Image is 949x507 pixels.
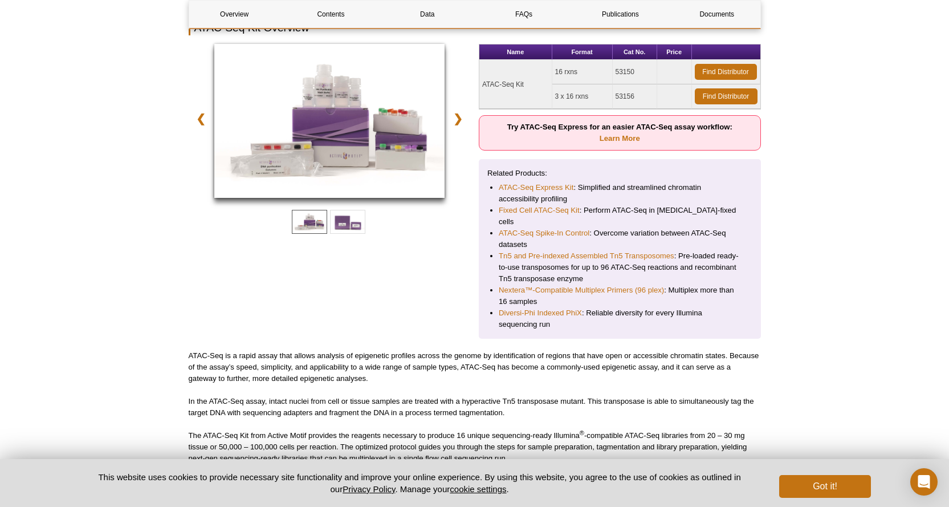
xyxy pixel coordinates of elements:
p: In the ATAC-Seq assay, intact nuclei from cell or tissue samples are treated with a hyperactive T... [189,396,761,419]
td: 53156 [613,84,657,109]
li: : Reliable diversity for every Illumina sequencing run [499,307,741,330]
a: Nextera™-Compatible Multiplex Primers (96 plex) [499,285,664,296]
th: Cat No. [613,44,657,60]
p: ATAC-Seq is a rapid assay that allows analysis of epigenetic profiles across the genome by identi... [189,350,761,384]
div: Open Intercom Messenger [910,468,938,496]
a: Data [382,1,473,28]
li: : Multiplex more than 16 samples [499,285,741,307]
a: Find Distributor [695,88,757,104]
a: ❮ [189,106,213,132]
a: Find Distributor [695,64,757,80]
li: : Overcome variation between ATAC-Seq datasets [499,228,741,250]
img: ATAC-Seq Kit [214,44,445,198]
p: Related Products: [487,168,752,179]
a: Diversi-Phi Indexed PhiX [499,307,582,319]
a: Overview [189,1,280,28]
sup: ® [580,429,584,436]
a: FAQs [478,1,569,28]
li: : Pre-loaded ready-to-use transposomes for up to 96 ATAC-Seq reactions and recombinant Tn5 transp... [499,250,741,285]
td: 3 x 16 rxns [552,84,613,109]
a: ATAC-Seq Express Kit [499,182,573,193]
a: Privacy Policy [343,484,395,494]
a: Tn5 and Pre-indexed Assembled Tn5 Transposomes [499,250,674,262]
td: ATAC-Seq Kit [479,60,552,109]
td: 53150 [613,60,657,84]
a: Learn More [600,134,640,143]
a: ❯ [446,106,470,132]
th: Format [552,44,613,60]
th: Name [479,44,552,60]
strong: Try ATAC-Seq Express for an easier ATAC-Seq assay workflow: [507,123,732,143]
p: The ATAC-Seq Kit from Active Motif provides the reagents necessary to produce 16 unique sequencin... [189,430,761,464]
a: ATAC-Seq Spike-In Control [499,228,589,239]
a: ATAC-Seq Kit [214,44,445,201]
a: Fixed Cell ATAC-Seq Kit [499,205,580,216]
a: Documents [671,1,762,28]
button: cookie settings [450,484,506,494]
th: Price [657,44,692,60]
li: : Perform ATAC-Seq in [MEDICAL_DATA]-fixed cells [499,205,741,228]
a: Publications [575,1,666,28]
td: 16 rxns [552,60,613,84]
p: This website uses cookies to provide necessary site functionality and improve your online experie... [79,471,761,495]
button: Got it! [779,475,870,498]
li: : Simplified and streamlined chromatin accessibility profiling [499,182,741,205]
a: Contents [286,1,376,28]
